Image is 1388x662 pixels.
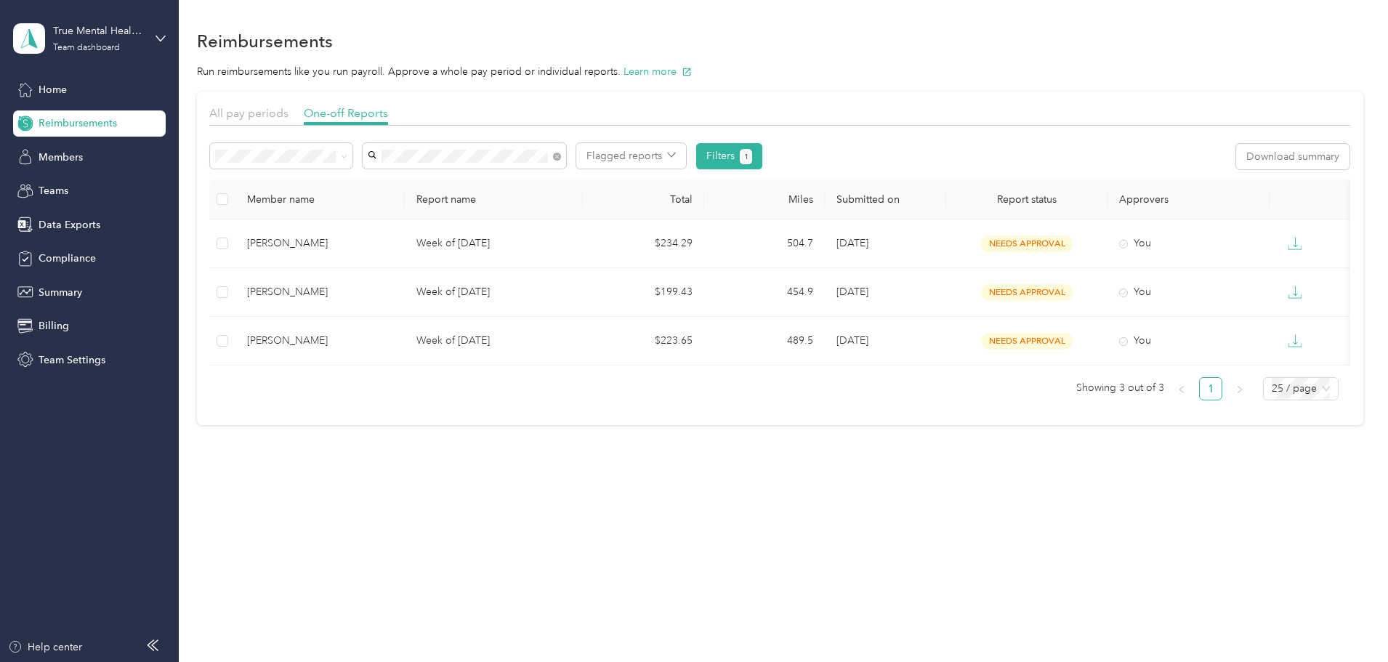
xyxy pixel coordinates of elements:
[958,193,1096,206] span: Report status
[836,237,868,249] span: [DATE]
[696,143,762,169] button: Filters1
[744,150,749,164] span: 1
[704,219,826,268] td: 504.7
[197,64,1363,79] p: Run reimbursements like you run payroll. Approve a whole pay period or individual reports.
[1119,284,1257,300] div: You
[247,235,393,251] div: [PERSON_NAME]
[416,333,571,349] p: Week of [DATE]
[39,217,100,233] span: Data Exports
[1119,235,1257,251] div: You
[39,150,83,165] span: Members
[39,352,105,368] span: Team Settings
[981,333,1073,350] span: needs approval
[1199,377,1222,400] li: 1
[235,179,405,219] th: Member name
[247,333,393,349] div: [PERSON_NAME]
[416,284,571,300] p: Week of [DATE]
[247,284,393,300] div: [PERSON_NAME]
[39,183,68,198] span: Teams
[583,317,704,366] td: $223.65
[981,284,1073,301] span: needs approval
[1307,581,1388,662] iframe: Everlance-gr Chat Button Frame
[53,44,120,52] div: Team dashboard
[197,33,333,49] h1: Reimbursements
[1200,378,1222,400] a: 1
[1107,179,1269,219] th: Approvers
[583,219,704,268] td: $234.29
[1170,377,1193,400] button: left
[583,268,704,317] td: $199.43
[1263,377,1339,400] div: Page Size
[1076,377,1164,399] span: Showing 3 out of 3
[624,64,692,79] button: Learn more
[405,179,583,219] th: Report name
[576,143,686,169] button: Flagged reports
[1236,144,1349,169] button: Download summary
[716,193,814,206] div: Miles
[1228,377,1251,400] li: Next Page
[39,116,117,131] span: Reimbursements
[1235,385,1244,394] span: right
[594,193,693,206] div: Total
[416,235,571,251] p: Week of [DATE]
[39,318,69,334] span: Billing
[39,82,67,97] span: Home
[836,334,868,347] span: [DATE]
[836,286,868,298] span: [DATE]
[1228,377,1251,400] button: right
[981,235,1073,252] span: needs approval
[53,23,144,39] div: True Mental Health Services
[704,317,826,366] td: 489.5
[740,149,752,164] button: 1
[825,179,946,219] th: Submitted on
[39,285,82,300] span: Summary
[1170,377,1193,400] li: Previous Page
[209,106,289,120] span: All pay periods
[1272,378,1330,400] span: 25 / page
[1177,385,1186,394] span: left
[8,639,82,655] button: Help center
[39,251,96,266] span: Compliance
[704,268,826,317] td: 454.9
[304,106,388,120] span: One-off Reports
[247,193,393,206] div: Member name
[1119,333,1257,349] div: You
